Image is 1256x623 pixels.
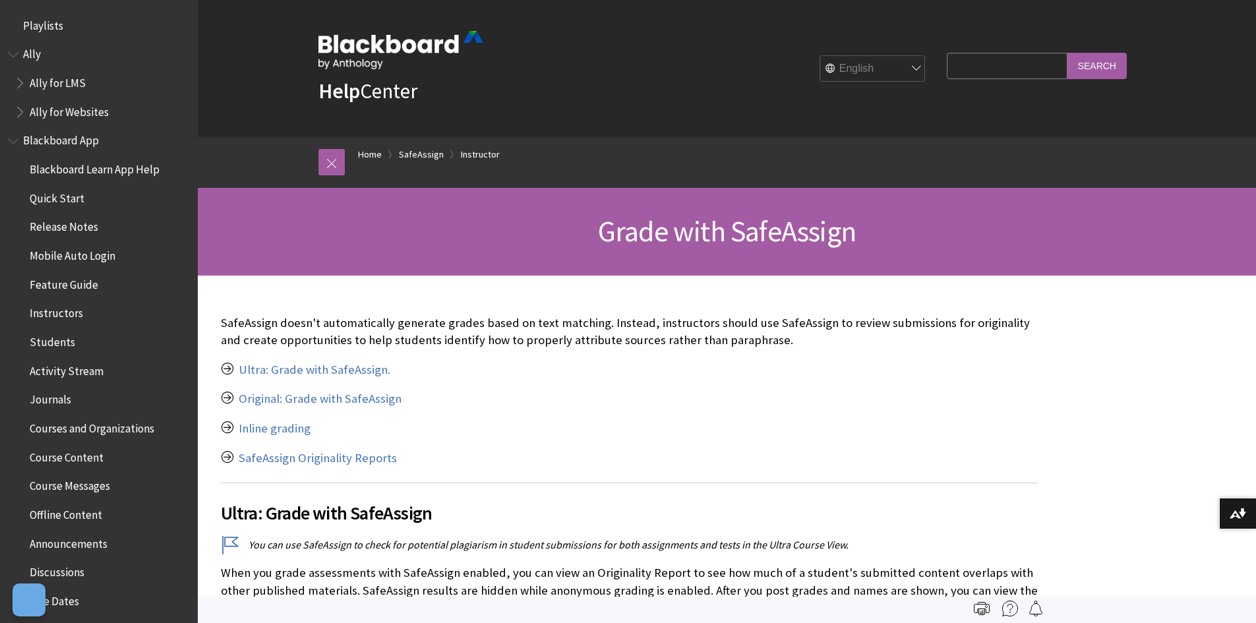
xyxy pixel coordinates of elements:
input: Search [1067,53,1127,78]
span: Quick Start [30,187,84,205]
a: Ultra: Grade with SafeAssign. [239,362,390,378]
p: You can use SafeAssign to check for potential plagiarism in student submissions for both assignme... [221,537,1038,552]
button: Open Preferences [13,583,45,616]
span: Students [30,331,75,349]
span: Due Dates [30,590,79,608]
span: Playlists [23,15,63,32]
img: Follow this page [1028,601,1044,616]
span: Ally for Websites [30,101,109,119]
p: SafeAssign doesn't automatically generate grades based on text matching. Instead, instructors sho... [221,314,1038,349]
span: Ally for LMS [30,72,86,90]
a: SafeAssign [399,146,444,163]
a: Instructor [461,146,500,163]
a: Home [358,146,382,163]
span: Instructors [30,303,83,320]
nav: Book outline for Anthology Ally Help [8,44,190,123]
span: Discussions [30,561,84,579]
span: Grade with SafeAssign [598,213,856,249]
span: Announcements [30,533,107,550]
strong: Help [318,78,360,104]
img: Print [974,601,990,616]
a: HelpCenter [318,78,417,104]
span: Mobile Auto Login [30,245,115,262]
span: Ultra: Grade with SafeAssign [221,499,1038,527]
span: Journals [30,389,71,407]
img: Blackboard by Anthology [318,31,483,69]
p: When you grade assessments with SafeAssign enabled, you can view an Originality Report to see how... [221,564,1038,616]
a: SafeAssign Originality Reports [239,450,397,466]
select: Site Language Selector [820,56,926,82]
a: Inline grading [239,421,311,436]
a: Original: Grade with SafeAssign [239,391,402,407]
span: Course Content [30,446,104,464]
img: More help [1002,601,1018,616]
span: Course Messages [30,475,110,493]
span: Feature Guide [30,274,98,291]
nav: Book outline for Playlists [8,15,190,37]
span: Activity Stream [30,360,104,378]
span: Release Notes [30,216,98,234]
span: Courses and Organizations [30,417,154,435]
span: Offline Content [30,504,102,521]
span: Blackboard App [23,130,99,148]
span: Ally [23,44,41,61]
span: Blackboard Learn App Help [30,158,160,176]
